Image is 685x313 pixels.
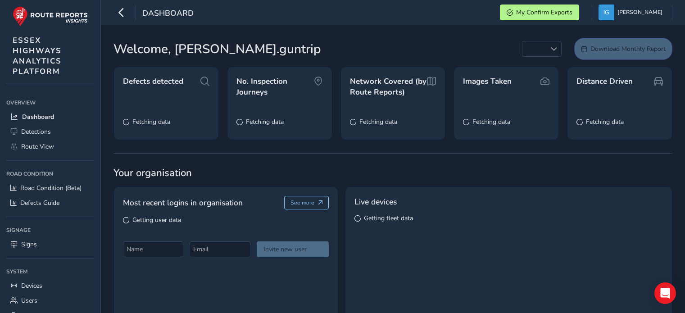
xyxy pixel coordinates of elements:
span: Fetching data [472,118,510,126]
span: Signs [21,240,37,249]
button: My Confirm Exports [500,5,579,20]
img: rr logo [13,6,88,27]
span: Road Condition (Beta) [20,184,82,192]
div: Overview [6,96,94,109]
div: Road Condition [6,167,94,181]
img: diamond-layout [599,5,614,20]
span: Getting user data [132,216,181,224]
span: Fetching data [359,118,397,126]
span: Route View [21,142,54,151]
span: See more [290,199,314,206]
a: Users [6,293,94,308]
div: System [6,265,94,278]
span: Defects Guide [20,199,59,207]
button: See more [284,196,329,209]
a: Road Condition (Beta) [6,181,94,195]
span: Most recent logins in organisation [123,197,243,209]
span: Your organisation [113,166,672,180]
span: Fetching data [586,118,624,126]
span: Dashboard [22,113,54,121]
span: Getting fleet data [364,214,413,222]
span: Network Covered (by Route Reports) [350,76,427,97]
a: Dashboard [6,109,94,124]
a: Devices [6,278,94,293]
a: Route View [6,139,94,154]
span: Live devices [354,196,397,208]
span: Images Taken [463,76,512,87]
span: My Confirm Exports [516,8,572,17]
div: Open Intercom Messenger [654,282,676,304]
a: Defects Guide [6,195,94,210]
div: Signage [6,223,94,237]
span: Welcome, [PERSON_NAME].guntrip [113,40,321,59]
a: Signs [6,237,94,252]
span: [PERSON_NAME] [617,5,662,20]
input: Name [123,241,183,257]
span: Fetching data [246,118,284,126]
span: Dashboard [142,8,194,20]
a: Detections [6,124,94,139]
span: No. Inspection Journeys [236,76,314,97]
span: Distance Driven [576,76,633,87]
span: Detections [21,127,51,136]
span: Users [21,296,37,305]
input: Email [190,241,250,257]
button: [PERSON_NAME] [599,5,666,20]
span: Devices [21,281,42,290]
span: Fetching data [132,118,170,126]
span: Defects detected [123,76,183,87]
span: ESSEX HIGHWAYS ANALYTICS PLATFORM [13,35,62,77]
